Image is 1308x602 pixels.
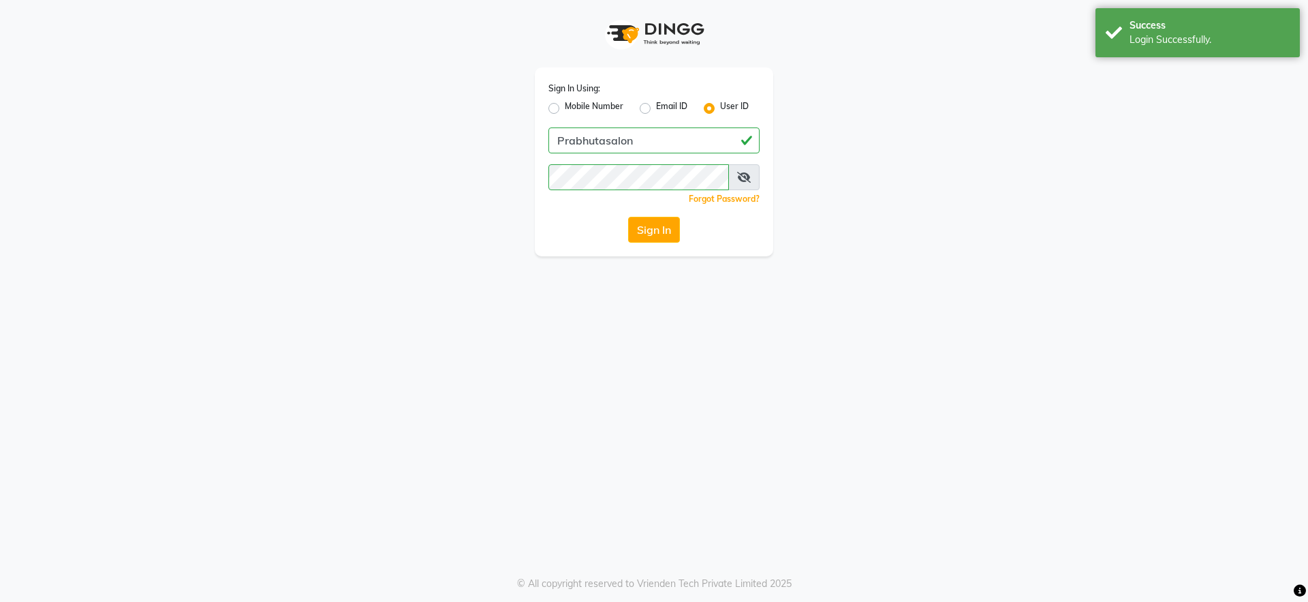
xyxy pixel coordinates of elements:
label: Email ID [656,100,687,117]
input: Username [548,127,760,153]
label: User ID [720,100,749,117]
label: Sign In Using: [548,82,600,95]
label: Mobile Number [565,100,623,117]
a: Forgot Password? [689,194,760,204]
div: Login Successfully. [1130,33,1290,47]
input: Username [548,164,729,190]
div: Success [1130,18,1290,33]
img: logo1.svg [599,14,708,54]
button: Sign In [628,217,680,243]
